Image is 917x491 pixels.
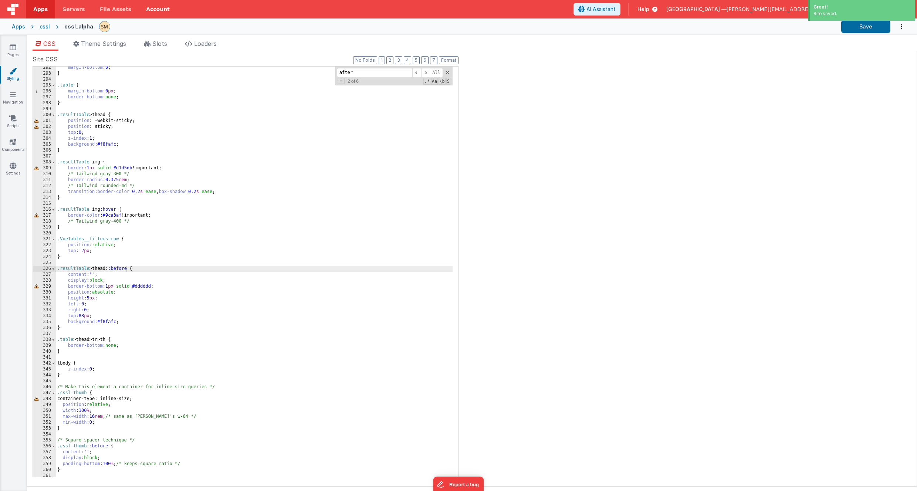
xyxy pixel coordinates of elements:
div: 352 [33,420,56,426]
span: Apps [33,6,48,13]
span: Toggel Replace mode [338,78,345,84]
div: 293 [33,71,56,77]
div: 350 [33,408,56,414]
div: 326 [33,266,56,272]
div: 333 [33,307,56,313]
div: 359 [33,461,56,467]
span: Help [637,6,649,13]
div: 349 [33,402,56,408]
div: 314 [33,195,56,201]
div: 323 [33,248,56,254]
div: 330 [33,289,56,295]
div: 331 [33,295,56,301]
span: Servers [62,6,85,13]
button: 1 [379,56,385,64]
button: 6 [421,56,429,64]
button: No Folds [353,56,377,64]
div: 346 [33,384,56,390]
div: 342 [33,360,56,366]
div: 318 [33,219,56,224]
span: CSS [43,40,55,47]
div: 356 [33,443,56,449]
button: 2 [386,56,393,64]
div: 307 [33,153,56,159]
div: Site saved. [813,10,911,17]
div: 329 [33,284,56,289]
span: Slots [152,40,167,47]
button: Options [890,19,905,34]
div: 335 [33,319,56,325]
div: 297 [33,94,56,100]
div: 319 [33,224,56,230]
span: AI Assistant [586,6,616,13]
button: Format [439,56,458,64]
div: 360 [33,467,56,473]
div: cssl [40,23,50,30]
div: 309 [33,165,56,171]
div: 347 [33,390,56,396]
img: e9616e60dfe10b317d64a5e98ec8e357 [99,21,110,32]
div: 294 [33,77,56,82]
div: 315 [33,201,56,207]
div: 345 [33,378,56,384]
div: 337 [33,331,56,337]
div: 357 [33,449,56,455]
div: 312 [33,183,56,189]
div: 316 [33,207,56,213]
span: Alt-Enter [430,68,443,77]
div: 354 [33,431,56,437]
span: Whole Word Search [439,78,445,85]
div: 317 [33,213,56,219]
span: File Assets [100,6,132,13]
div: 303 [33,130,56,136]
div: 299 [33,106,56,112]
div: 324 [33,254,56,260]
div: 311 [33,177,56,183]
div: 305 [33,142,56,148]
div: Great! [813,4,911,10]
span: RegExp Search [423,78,430,85]
div: 344 [33,372,56,378]
div: 343 [33,366,56,372]
button: AI Assistant [573,3,620,16]
div: 334 [33,313,56,319]
button: 3 [395,56,402,64]
span: Loaders [194,40,217,47]
span: 2 of 6 [345,79,362,84]
div: 358 [33,455,56,461]
span: Site CSS [33,55,58,64]
div: 361 [33,473,56,479]
button: [GEOGRAPHIC_DATA] — [PERSON_NAME][EMAIL_ADDRESS][PERSON_NAME][DOMAIN_NAME] [666,6,911,13]
button: Save [841,20,890,33]
div: 304 [33,136,56,142]
div: 339 [33,343,56,349]
div: 327 [33,272,56,278]
span: CaseSensitive Search [431,78,438,85]
span: [GEOGRAPHIC_DATA] — [666,6,727,13]
div: 348 [33,396,56,402]
button: 4 [404,56,411,64]
div: 336 [33,325,56,331]
div: 302 [33,124,56,130]
button: 7 [430,56,437,64]
div: 353 [33,426,56,431]
span: Theme Settings [81,40,126,47]
div: 301 [33,118,56,124]
div: 292 [33,65,56,71]
div: 338 [33,337,56,343]
span: Search In Selection [446,78,450,85]
div: 355 [33,437,56,443]
div: 298 [33,100,56,106]
div: 306 [33,148,56,153]
div: 341 [33,355,56,360]
div: 351 [33,414,56,420]
span: [PERSON_NAME][EMAIL_ADDRESS][PERSON_NAME][DOMAIN_NAME] [727,6,903,13]
div: cssl_alpha [64,23,93,30]
div: 308 [33,159,56,165]
input: Search for [337,68,412,77]
button: 5 [413,56,420,64]
div: 300 [33,112,56,118]
div: 322 [33,242,56,248]
div: 321 [33,236,56,242]
div: 332 [33,301,56,307]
